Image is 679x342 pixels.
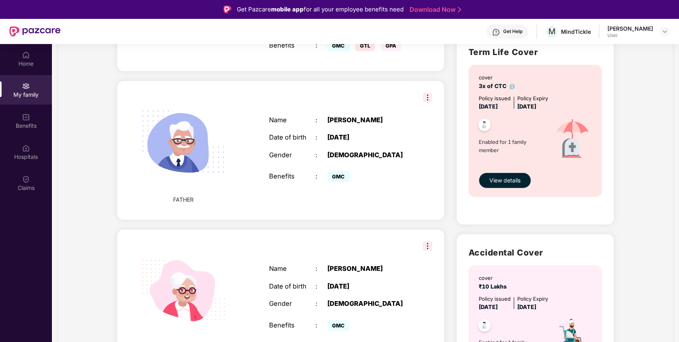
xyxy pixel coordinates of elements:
[381,40,401,51] span: GPA
[173,195,194,204] span: FATHER
[22,51,30,59] img: svg+xml;base64,PHN2ZyBpZD0iSG9tZSIgeG1sbnM9Imh0dHA6Ly93d3cudzMub3JnLzIwMDAvc3ZnIiB3aWR0aD0iMjAiIG...
[316,322,327,329] div: :
[458,6,461,14] img: Stroke
[22,175,30,183] img: svg+xml;base64,PHN2ZyBpZD0iQ2xhaW0iIHhtbG5zPSJodHRwOi8vd3d3LnczLm9yZy8yMDAwL3N2ZyIgd2lkdGg9IjIwIi...
[489,176,520,185] span: View details
[607,25,653,32] div: [PERSON_NAME]
[9,26,61,37] img: New Pazcare Logo
[517,94,548,103] div: Policy Expiry
[469,246,602,259] h2: Accidental Cover
[316,42,327,50] div: :
[561,28,591,35] div: MindTickle
[327,40,349,51] span: GMC
[327,265,409,273] div: [PERSON_NAME]
[316,134,327,142] div: :
[269,265,316,273] div: Name
[479,83,515,89] span: 3x of CTC
[22,113,30,121] img: svg+xml;base64,PHN2ZyBpZD0iQmVuZWZpdHMiIHhtbG5zPSJodHRwOi8vd3d3LnczLm9yZy8yMDAwL3N2ZyIgd2lkdGg9Ij...
[269,173,316,180] div: Benefits
[479,74,515,82] div: cover
[517,295,548,303] div: Policy Expiry
[269,283,316,291] div: Date of birth
[509,84,515,90] img: info
[479,283,510,290] span: ₹10 Lakhs
[503,28,522,35] div: Get Help
[479,295,511,303] div: Policy issued
[316,173,327,180] div: :
[479,94,511,103] div: Policy issued
[327,116,409,124] div: [PERSON_NAME]
[269,42,316,50] div: Benefits
[479,138,546,154] span: Enabled for 1 family member
[475,317,494,336] img: svg+xml;base64,PHN2ZyB4bWxucz0iaHR0cDovL3d3dy53My5vcmcvMjAwMC9zdmciIHdpZHRoPSI0OC45NDMiIGhlaWdodD...
[269,151,316,159] div: Gender
[130,89,237,195] img: svg+xml;base64,PHN2ZyB4bWxucz0iaHR0cDovL3d3dy53My5vcmcvMjAwMC9zdmciIHhtbG5zOnhsaW5rPSJodHRwOi8vd3...
[316,283,327,291] div: :
[223,6,231,13] img: Logo
[423,241,432,251] img: svg+xml;base64,PHN2ZyB3aWR0aD0iMzIiIGhlaWdodD0iMzIiIHZpZXdCb3g9IjAgMCAzMiAzMiIgZmlsbD0ibm9uZSIgeG...
[316,300,327,308] div: :
[269,300,316,308] div: Gender
[607,32,653,39] div: User
[546,111,600,169] img: icon
[22,82,30,90] img: svg+xml;base64,PHN2ZyB3aWR0aD0iMjAiIGhlaWdodD0iMjAiIHZpZXdCb3g9IjAgMCAyMCAyMCIgZmlsbD0ibm9uZSIgeG...
[237,5,404,14] div: Get Pazcare for all your employee benefits need
[22,144,30,152] img: svg+xml;base64,PHN2ZyBpZD0iSG9zcGl0YWxzIiB4bWxucz0iaHR0cDovL3d3dy53My5vcmcvMjAwMC9zdmciIHdpZHRoPS...
[475,116,494,136] img: svg+xml;base64,PHN2ZyB4bWxucz0iaHR0cDovL3d3dy53My5vcmcvMjAwMC9zdmciIHdpZHRoPSI0OC45NDMiIGhlaWdodD...
[316,116,327,124] div: :
[316,151,327,159] div: :
[327,134,409,142] div: [DATE]
[327,151,409,159] div: [DEMOGRAPHIC_DATA]
[662,28,668,35] img: svg+xml;base64,PHN2ZyBpZD0iRHJvcGRvd24tMzJ4MzIiIHhtbG5zPSJodHRwOi8vd3d3LnczLm9yZy8yMDAwL3N2ZyIgd2...
[517,103,536,110] span: [DATE]
[355,40,375,51] span: GTL
[327,171,349,182] span: GMC
[548,27,555,36] span: M
[517,303,536,310] span: [DATE]
[479,173,531,188] button: View details
[469,46,602,59] h2: Term Life Cover
[269,134,316,142] div: Date of birth
[492,28,500,36] img: svg+xml;base64,PHN2ZyBpZD0iSGVscC0zMngzMiIgeG1sbnM9Imh0dHA6Ly93d3cudzMub3JnLzIwMDAvc3ZnIiB3aWR0aD...
[410,6,459,14] a: Download Now
[479,303,498,310] span: [DATE]
[269,116,316,124] div: Name
[479,103,498,110] span: [DATE]
[327,320,349,331] span: GMC
[316,265,327,273] div: :
[327,283,409,291] div: [DATE]
[479,274,510,282] div: cover
[423,93,432,102] img: svg+xml;base64,PHN2ZyB3aWR0aD0iMzIiIGhlaWdodD0iMzIiIHZpZXdCb3g9IjAgMCAzMiAzMiIgZmlsbD0ibm9uZSIgeG...
[271,6,304,13] strong: mobile app
[327,300,409,308] div: [DEMOGRAPHIC_DATA]
[269,322,316,329] div: Benefits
